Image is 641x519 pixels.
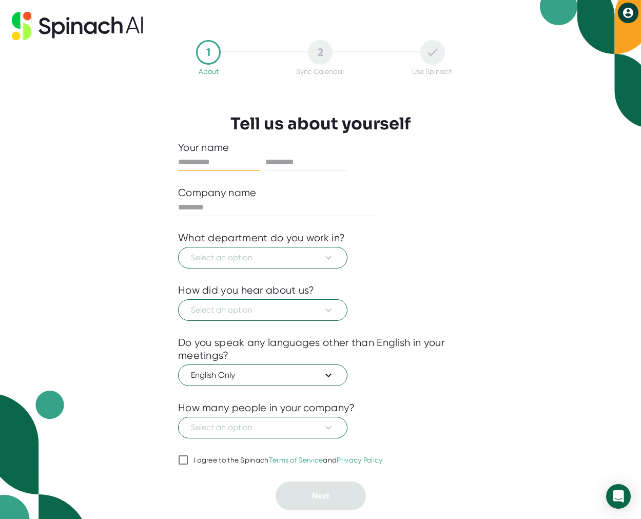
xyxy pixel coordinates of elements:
span: Next [312,491,329,501]
button: Select an option [178,299,347,321]
div: Open Intercom Messenger [606,484,631,509]
div: About [199,67,219,75]
span: English Only [191,369,335,381]
div: How many people in your company? [178,401,355,414]
div: What department do you work in? [178,232,345,244]
button: English Only [178,364,347,386]
a: Terms of Service [269,456,323,464]
div: Your name [178,141,463,154]
div: How did you hear about us? [178,284,315,297]
div: 1 [196,40,221,65]
div: Use Spinach [412,67,453,75]
div: 2 [308,40,333,65]
button: Select an option [178,247,347,268]
div: I agree to the Spinach and [193,456,383,465]
div: Company name [178,186,257,199]
span: Select an option [191,304,335,316]
div: Do you speak any languages other than English in your meetings? [178,336,463,362]
a: Privacy Policy [337,456,382,464]
span: Select an option [191,421,335,434]
h3: Tell us about yourself [230,114,411,133]
div: Sync Calendar [296,67,344,75]
span: Select an option [191,252,335,264]
button: Select an option [178,417,347,438]
button: Next [276,482,366,510]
